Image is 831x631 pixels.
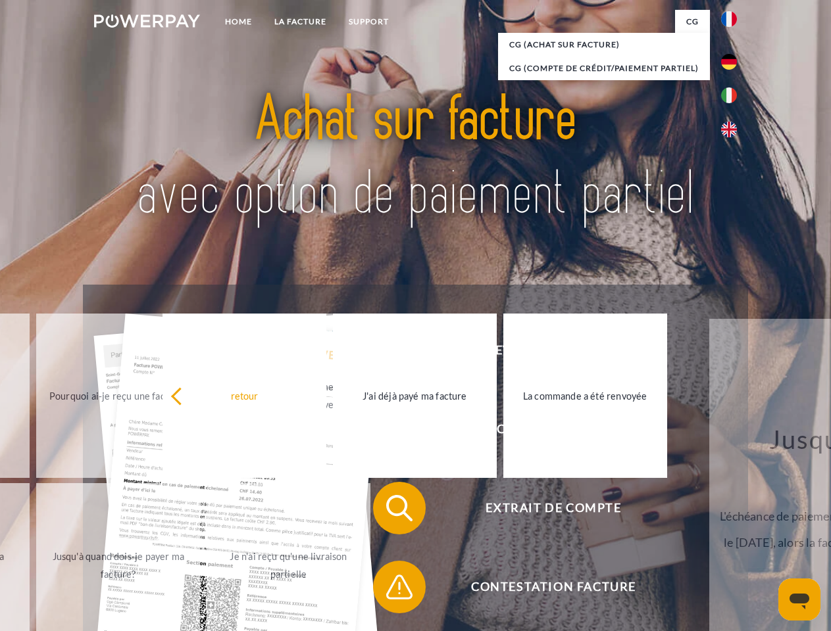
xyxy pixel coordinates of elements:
[373,482,715,534] button: Extrait de compte
[214,10,263,34] a: Home
[392,482,715,534] span: Extrait de compte
[778,578,820,620] iframe: Bouton de lancement de la fenêtre de messagerie
[721,11,737,27] img: fr
[675,10,710,34] a: CG
[383,571,416,603] img: qb_warning.svg
[373,561,715,613] button: Contestation Facture
[263,10,338,34] a: LA FACTURE
[721,54,737,70] img: de
[170,386,318,404] div: retour
[498,33,710,57] a: CG (achat sur facture)
[498,57,710,80] a: CG (Compte de crédit/paiement partiel)
[383,492,416,525] img: qb_search.svg
[214,548,363,583] div: Je n'ai reçu qu'une livraison partielle
[126,63,705,252] img: title-powerpay_fr.svg
[721,122,737,137] img: en
[338,10,400,34] a: Support
[94,14,200,28] img: logo-powerpay-white.svg
[721,87,737,103] img: it
[392,561,715,613] span: Contestation Facture
[44,548,192,583] div: Jusqu'à quand dois-je payer ma facture?
[511,386,659,404] div: La commande a été renvoyée
[44,386,192,404] div: Pourquoi ai-je reçu une facture?
[341,386,489,404] div: J'ai déjà payé ma facture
